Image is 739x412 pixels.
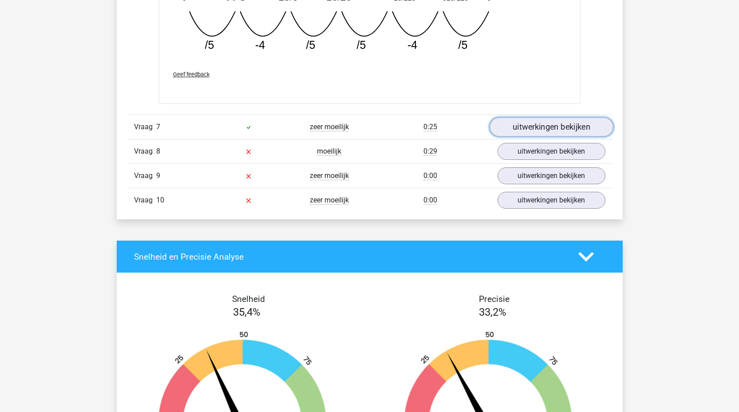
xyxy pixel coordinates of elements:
span: 0:29 [423,147,437,156]
span: zeer moeilijk [310,123,349,131]
span: 0:00 [423,171,437,180]
a: uitwerkingen bekijken [498,143,605,160]
span: 0:00 [423,196,437,205]
span: 7 [156,123,160,131]
tspan: -4 [255,39,265,51]
h4: Snelheid en Precisie Analyse [134,252,565,262]
a: uitwerkingen bekijken [489,117,613,137]
span: 33,2% [479,306,506,318]
h4: Snelheid [134,294,363,304]
span: moeilijk [317,147,341,156]
a: uitwerkingen bekijken [498,167,605,184]
span: Vraag [134,170,156,181]
span: zeer moeilijk [310,196,349,205]
tspan: -4 [407,39,417,51]
span: 9 [156,171,160,180]
span: 0:25 [423,123,437,131]
span: Vraag [134,146,156,157]
a: uitwerkingen bekijken [498,192,605,209]
span: Vraag [134,195,156,206]
tspan: /5 [458,39,467,51]
span: zeer moeilijk [310,171,349,180]
span: Geef feedback [173,71,209,78]
span: 8 [156,147,160,155]
tspan: /5 [205,39,214,51]
tspan: /5 [356,39,366,51]
tspan: /5 [306,39,315,51]
h4: Precisie [380,294,609,304]
span: 10 [156,196,164,204]
span: Vraag [134,122,156,132]
span: 35,4% [233,306,261,318]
